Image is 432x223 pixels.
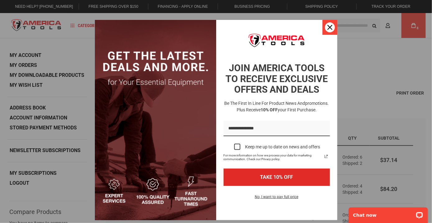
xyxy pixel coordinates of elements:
svg: close icon [327,25,332,30]
button: No, I want to pay full price [250,193,304,204]
h3: Be the first in line for product news and [222,100,331,113]
button: TAKE 10% OFF [224,169,330,186]
a: Read our Privacy Policy [323,153,330,160]
strong: JOIN AMERICA TOOLS TO RECEIVE EXCLUSIVE OFFERS AND DEALS [225,63,328,95]
iframe: LiveChat chat widget [345,203,432,223]
span: For more information on how we process your data for marketing communication. Check our Privacy p... [224,154,323,161]
svg: link icon [323,153,330,160]
div: Keep me up to date on news and offers [245,144,320,150]
span: promotions. Plus receive your first purchase. [237,101,329,112]
button: Close [323,20,337,35]
input: Email field [224,121,330,137]
strong: 10% OFF [261,107,278,112]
